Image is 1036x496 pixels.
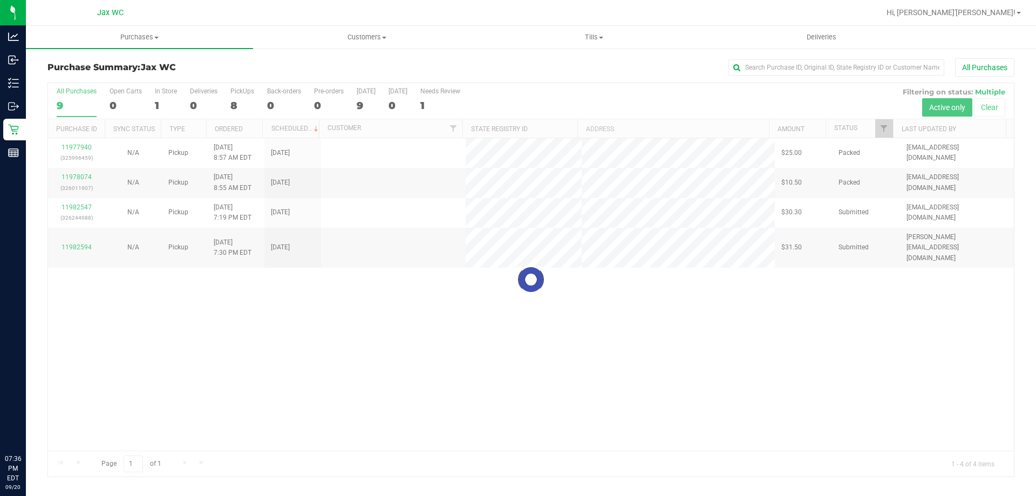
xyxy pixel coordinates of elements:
inline-svg: Retail [8,124,19,135]
a: Tills [480,26,707,49]
span: Tills [481,32,707,42]
span: Jax WC [97,8,124,17]
span: Deliveries [792,32,851,42]
span: Hi, [PERSON_NAME]'[PERSON_NAME]! [887,8,1015,17]
span: Jax WC [141,62,176,72]
a: Customers [253,26,480,49]
iframe: Resource center [11,410,43,442]
inline-svg: Inbound [8,55,19,65]
input: Search Purchase ID, Original ID, State Registry ID or Customer Name... [728,59,944,76]
a: Deliveries [708,26,935,49]
inline-svg: Reports [8,147,19,158]
inline-svg: Inventory [8,78,19,89]
button: All Purchases [955,58,1014,77]
a: Purchases [26,26,253,49]
h3: Purchase Summary: [47,63,370,72]
span: Purchases [26,32,253,42]
inline-svg: Analytics [8,31,19,42]
p: 07:36 PM EDT [5,454,21,483]
inline-svg: Outbound [8,101,19,112]
p: 09/20 [5,483,21,491]
span: Customers [254,32,480,42]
